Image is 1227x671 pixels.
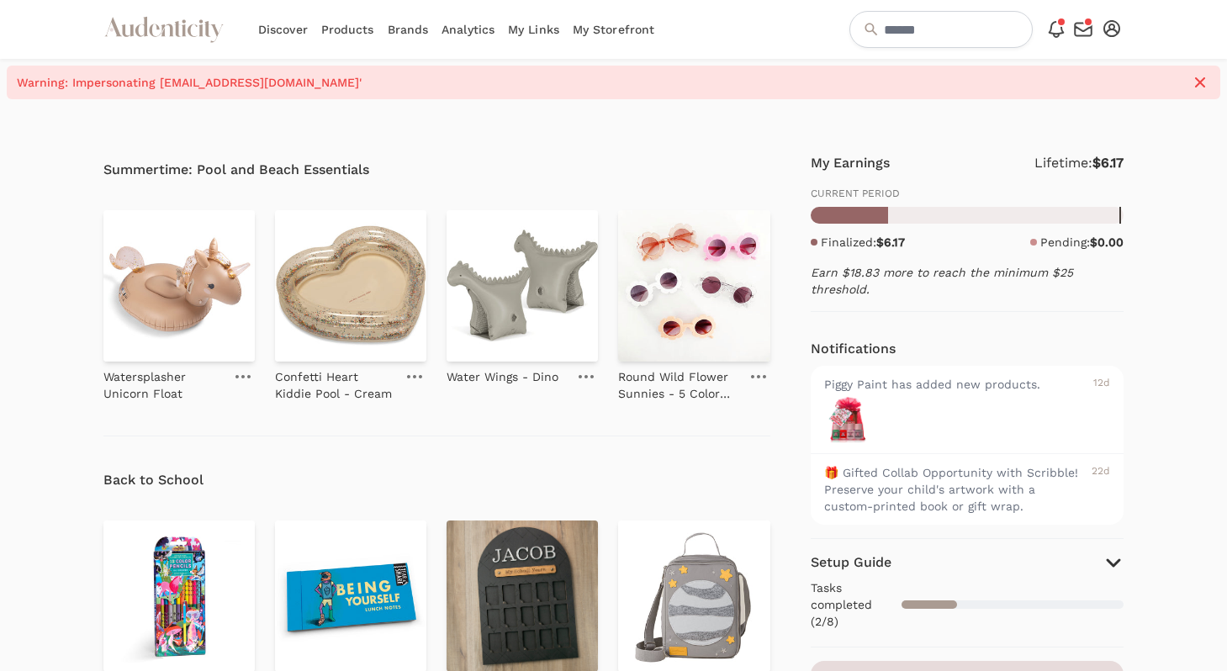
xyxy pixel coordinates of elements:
a: Piggy Paint has added new products. 12d [811,366,1124,453]
button: Setup Guide Tasks completed (2/8) [811,552,1124,633]
p: Finalized: [821,234,905,251]
p: Watersplasher Unicorn Float [103,368,225,402]
p: CURRENT PERIOD [811,187,1124,200]
img: Water Wings - Dino [447,210,598,362]
h4: Setup Guide [811,552,891,573]
p: Pending: [1040,234,1124,251]
span: Warning: Impersonating [EMAIL_ADDRESS][DOMAIN_NAME]' [17,74,1182,91]
a: Round Wild Flower Sunnies - 5 Color Options [618,362,739,402]
h4: Summertime: Pool and Beach Essentials [103,160,770,180]
h4: Back to School [103,470,770,490]
img: MerryMistleTOESfront_1_1000x.jpg [824,396,871,443]
h4: My Earnings [811,153,890,173]
div: Piggy Paint has added new products. [824,376,1088,393]
p: Confetti Heart Kiddie Pool - Cream [275,368,396,402]
strong: $0.00 [1090,235,1124,249]
a: Watersplasher Unicorn Float [103,362,225,402]
a: Confetti Heart Kiddie Pool - Cream [275,362,396,402]
div: 22d [1092,464,1110,515]
a: 🎁 Gifted Collab Opportunity with Scribble! Preserve your child's artwork with a custom-printed bo... [811,453,1124,525]
strong: $6.17 [876,235,905,249]
img: Round Wild Flower Sunnies - 5 Color Options [618,210,770,362]
span: Tasks completed (2/8) [811,579,902,630]
h4: Notifications [811,339,896,359]
div: 12d [1093,376,1110,393]
p: Earn $18.83 more to reach the minimum $25 threshold. [811,264,1124,298]
img: Watersplasher Unicorn Float [103,210,255,362]
p: Water Wings - Dino [447,368,558,385]
p: Lifetime: [1034,153,1124,173]
div: 🎁 Gifted Collab Opportunity with Scribble! Preserve your child's artwork with a custom-printed bo... [824,464,1087,515]
a: Water Wings - Dino [447,362,558,385]
img: Confetti Heart Kiddie Pool - Cream [275,210,426,362]
strong: $6.17 [1092,155,1124,171]
p: Round Wild Flower Sunnies - 5 Color Options [618,368,739,402]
